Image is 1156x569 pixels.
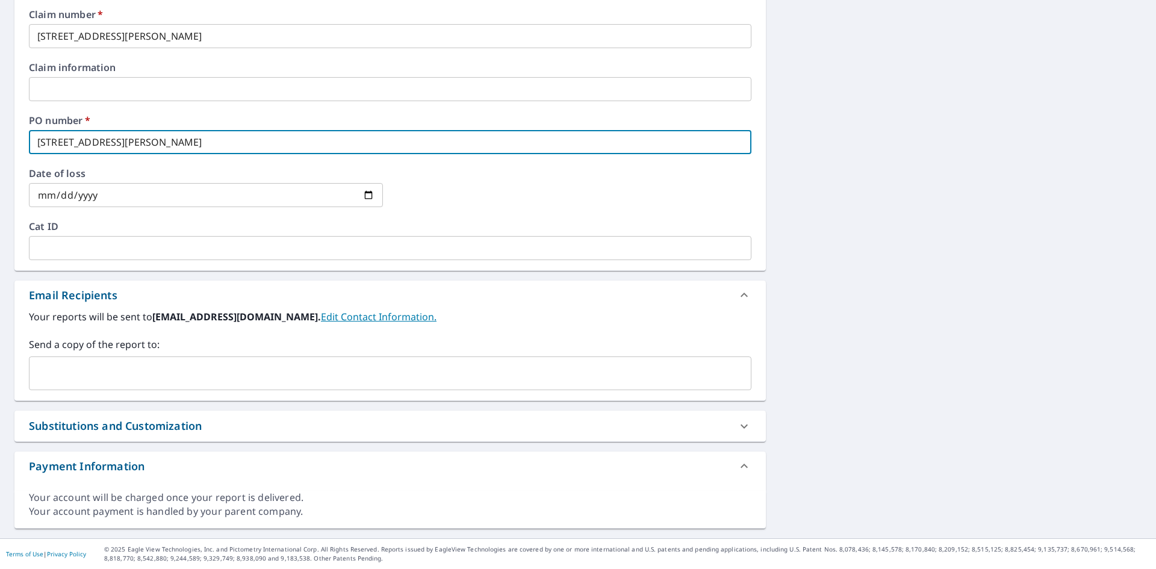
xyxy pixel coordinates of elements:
div: Payment Information [29,458,144,474]
label: PO number [29,116,751,125]
p: © 2025 Eagle View Technologies, Inc. and Pictometry International Corp. All Rights Reserved. Repo... [104,545,1150,563]
div: Email Recipients [29,287,117,303]
p: | [6,550,86,558]
label: Send a copy of the report to: [29,337,751,352]
div: Your account payment is handled by your parent company. [29,505,751,518]
label: Claim information [29,63,751,72]
label: Cat ID [29,222,751,231]
a: Privacy Policy [47,550,86,558]
div: Payment Information [14,452,766,480]
div: Substitutions and Customization [14,411,766,441]
div: Your account will be charged once your report is delivered. [29,491,751,505]
div: Substitutions and Customization [29,418,202,434]
a: EditContactInfo [321,310,437,323]
label: Date of loss [29,169,383,178]
label: Claim number [29,10,751,19]
b: [EMAIL_ADDRESS][DOMAIN_NAME]. [152,310,321,323]
div: Email Recipients [14,281,766,309]
a: Terms of Use [6,550,43,558]
label: Your reports will be sent to [29,309,751,324]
